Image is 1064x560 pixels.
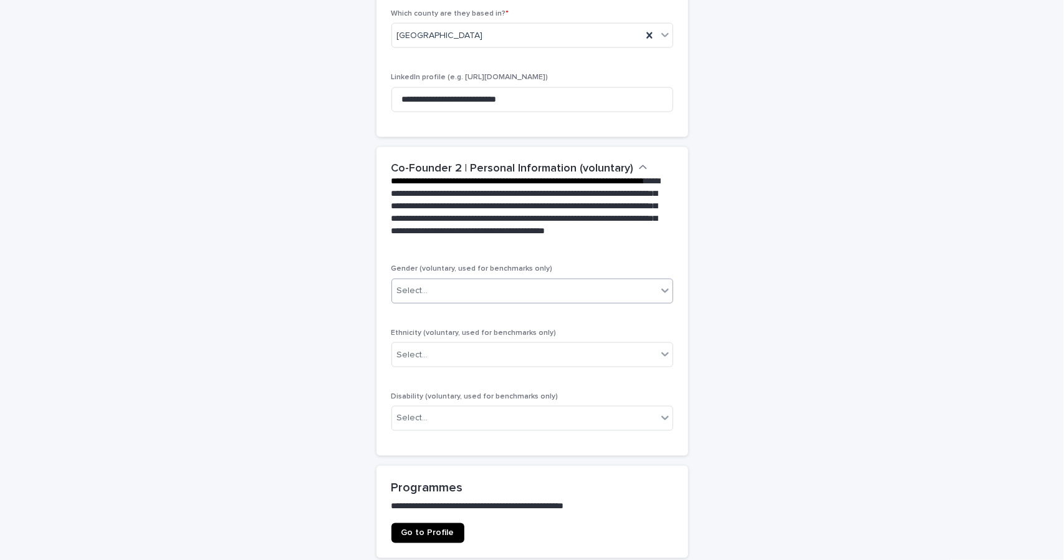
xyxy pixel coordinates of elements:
span: LinkedIn profile (e.g. [URL][DOMAIN_NAME]) [391,74,549,81]
span: Ethnicity (voluntary, used for benchmarks only) [391,329,557,337]
div: Select... [397,349,428,362]
span: Which county are they based in? [391,10,509,17]
span: Gender (voluntary, used for benchmarks only) [391,265,553,273]
span: Disability (voluntary, used for benchmarks only) [391,393,558,400]
a: Go to Profile [391,523,464,543]
div: Select... [397,412,428,425]
span: Go to Profile [401,529,454,538]
h2: Programmes [391,481,673,496]
h2: Co-Founder 2 | Personal Information (voluntary) [391,162,634,176]
span: [GEOGRAPHIC_DATA] [397,29,483,42]
div: Select... [397,284,428,297]
button: Co-Founder 2 | Personal Information (voluntary) [391,162,648,176]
